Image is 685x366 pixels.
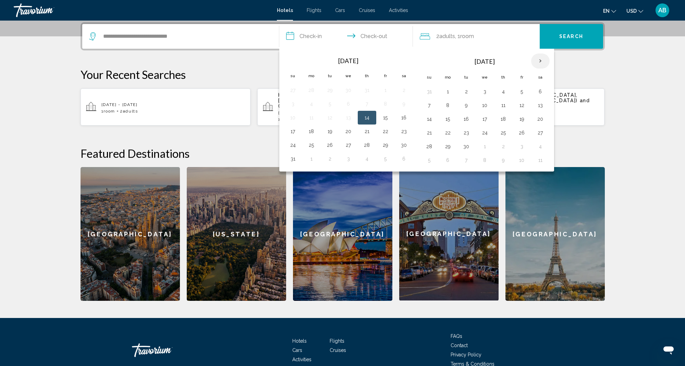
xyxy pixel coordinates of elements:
[399,127,409,136] button: Day 23
[461,101,472,110] button: Day 9
[389,8,408,13] a: Activities
[187,167,286,301] a: [US_STATE]
[82,24,603,49] div: Search widget
[479,155,490,165] button: Day 8
[380,154,391,164] button: Day 5
[516,128,527,138] button: Day 26
[535,128,546,138] button: Day 27
[359,8,375,13] a: Cruises
[81,68,605,81] p: Your Recent Searches
[413,24,540,49] button: Travelers: 2 adults, 0 children
[535,155,546,165] button: Day 11
[399,113,409,122] button: Day 16
[362,127,372,136] button: Day 21
[498,142,509,151] button: Day 2
[343,85,354,95] button: Day 30
[362,113,372,122] button: Day 14
[498,128,509,138] button: Day 25
[424,128,435,138] button: Day 21
[325,85,335,95] button: Day 29
[442,114,453,124] button: Day 15
[278,110,422,115] p: [DATE] - [DATE]
[516,142,527,151] button: Day 3
[399,167,499,301] a: [GEOGRAPHIC_DATA]
[362,99,372,109] button: Day 7
[439,53,531,70] th: [DATE]
[293,167,392,301] a: [GEOGRAPHIC_DATA]
[288,85,298,95] button: Day 27
[442,155,453,165] button: Day 6
[330,338,344,344] a: Flights
[516,114,527,124] button: Day 19
[343,154,354,164] button: Day 3
[302,53,395,68] th: [DATE]
[362,85,372,95] button: Day 31
[306,113,317,122] button: Day 11
[306,127,317,136] button: Day 18
[399,85,409,95] button: Day 2
[362,154,372,164] button: Day 4
[505,167,605,301] a: [GEOGRAPHIC_DATA]
[461,142,472,151] button: Day 30
[451,352,481,357] a: Privacy Policy
[306,140,317,150] button: Day 25
[535,142,546,151] button: Day 4
[439,33,455,39] span: Adults
[516,87,527,96] button: Day 5
[81,167,180,301] a: [GEOGRAPHIC_DATA]
[424,114,435,124] button: Day 14
[498,101,509,110] button: Day 11
[335,8,345,13] a: Cars
[279,24,413,49] button: Check in and out dates
[461,87,472,96] button: Day 2
[81,146,605,160] h2: Featured Destinations
[307,8,321,13] a: Flights
[399,167,499,300] div: [GEOGRAPHIC_DATA]
[540,24,603,49] button: Search
[626,6,643,16] button: Change currency
[288,154,298,164] button: Day 31
[14,3,270,17] a: Travorium
[498,155,509,165] button: Day 9
[330,347,346,353] a: Cruises
[658,7,666,14] span: AB
[103,109,115,114] span: Room
[455,32,474,41] span: , 1
[424,142,435,151] button: Day 28
[362,140,372,150] button: Day 28
[498,87,509,96] button: Day 4
[535,101,546,110] button: Day 13
[460,33,474,39] span: Room
[559,34,583,39] span: Search
[479,114,490,124] button: Day 17
[288,127,298,136] button: Day 17
[461,155,472,165] button: Day 7
[498,114,509,124] button: Day 18
[451,333,462,339] a: FAQs
[653,3,671,17] button: User Menu
[380,127,391,136] button: Day 22
[325,113,335,122] button: Day 12
[442,142,453,151] button: Day 29
[516,101,527,110] button: Day 12
[399,99,409,109] button: Day 9
[535,87,546,96] button: Day 6
[288,140,298,150] button: Day 24
[424,155,435,165] button: Day 5
[380,140,391,150] button: Day 29
[257,88,428,126] button: Hotels in [GEOGRAPHIC_DATA], [GEOGRAPHIC_DATA], [GEOGRAPHIC_DATA] ([GEOGRAPHIC_DATA])[DATE] - [DA...
[292,338,307,344] span: Hotels
[325,99,335,109] button: Day 5
[292,357,311,362] span: Activities
[516,155,527,165] button: Day 10
[380,113,391,122] button: Day 15
[325,154,335,164] button: Day 2
[306,154,317,164] button: Day 1
[132,340,200,361] a: Travorium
